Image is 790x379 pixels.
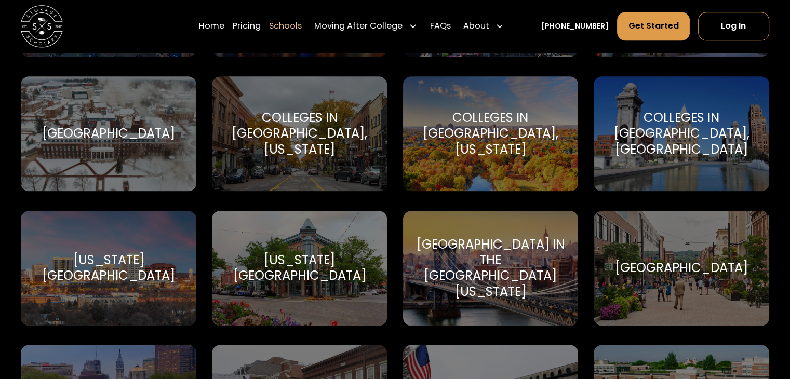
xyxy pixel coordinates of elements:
a: Go to selected school [21,211,196,326]
div: Colleges in [GEOGRAPHIC_DATA], [US_STATE] [416,110,566,157]
a: Get Started [617,12,689,40]
img: Storage Scholars main logo [21,5,63,47]
div: [GEOGRAPHIC_DATA] in the [GEOGRAPHIC_DATA][US_STATE] [416,237,566,300]
a: Go to selected school [594,76,769,192]
a: Pricing [233,11,261,40]
a: Schools [269,11,302,40]
a: FAQs [430,11,450,40]
a: Go to selected school [212,76,387,192]
div: Colleges in [GEOGRAPHIC_DATA], [GEOGRAPHIC_DATA] [606,110,756,157]
a: [PHONE_NUMBER] [541,21,609,32]
div: About [463,20,489,32]
div: Moving After College [310,11,421,40]
div: [GEOGRAPHIC_DATA] [42,126,175,141]
div: Moving After College [314,20,403,32]
a: Go to selected school [403,76,578,192]
div: Colleges in [GEOGRAPHIC_DATA], [US_STATE] [224,110,374,157]
div: About [459,11,508,40]
a: Go to selected school [403,211,578,326]
a: Go to selected school [594,211,769,326]
div: [US_STATE][GEOGRAPHIC_DATA] [33,252,183,283]
div: [GEOGRAPHIC_DATA] [615,260,748,276]
a: Home [199,11,224,40]
div: [US_STATE][GEOGRAPHIC_DATA] [224,252,374,283]
a: Log In [698,12,769,40]
a: Go to selected school [212,211,387,326]
a: Go to selected school [21,76,196,192]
